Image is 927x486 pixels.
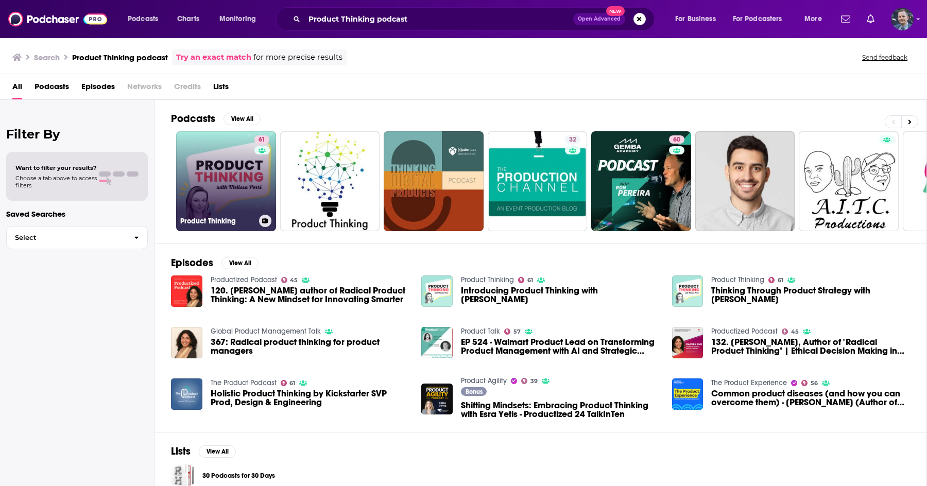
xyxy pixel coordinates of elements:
button: Open AdvancedNew [573,13,625,25]
span: Monitoring [219,12,256,26]
a: 39 [521,378,538,384]
span: 32 [569,135,576,145]
a: EP 524 - Walmart Product Lead on Transforming Product Management with AI and Strategic Thinking [461,338,660,355]
span: Bonus [466,389,483,395]
img: Shifting Mindsets: Embracing Product Thinking with Esra Yetis - Productized 24 TalkInTen [421,384,453,415]
img: User Profile [891,8,914,30]
button: open menu [726,11,797,27]
a: 30 Podcasts for 30 Days [202,470,275,481]
span: Common product diseases (and how you can overcome them) - [PERSON_NAME] (Author of 'Radical Produ... [711,389,910,407]
span: 45 [791,329,799,334]
a: 61 [254,135,269,144]
span: Charts [177,12,199,26]
button: Select [6,226,148,249]
span: 61 [778,278,783,283]
a: Product Thinking [711,275,764,284]
a: Episodes [81,78,115,99]
a: 56 [801,380,818,386]
span: 57 [513,329,521,334]
a: Show notifications dropdown [863,10,879,28]
a: 60 [669,135,684,144]
a: Charts [170,11,205,27]
span: Want to filter your results? [15,164,97,171]
a: The Product Podcast [211,378,277,387]
a: 32 [565,135,580,144]
button: open menu [121,11,171,27]
a: Productized Podcast [211,275,277,284]
img: EP 524 - Walmart Product Lead on Transforming Product Management with AI and Strategic Thinking [421,327,453,358]
span: Select [7,234,126,241]
h3: Product Thinking [180,217,255,225]
a: 61 [281,380,296,386]
span: Networks [127,78,162,99]
h3: Search [34,53,60,62]
div: Search podcasts, credits, & more... [286,7,664,31]
a: Podcasts [35,78,69,99]
span: New [606,6,625,16]
a: 32 [488,131,588,231]
h2: Podcasts [171,112,215,125]
a: Productized Podcast [711,327,778,336]
span: 132. [PERSON_NAME], Author of "Radical Product Thinking" | Ethical Decision Making in Product [711,338,910,355]
button: open menu [668,11,729,27]
img: Holistic Product Thinking by Kickstarter SVP Prod, Design & Engineering [171,378,202,410]
h2: Lists [171,445,191,458]
a: Show notifications dropdown [837,10,854,28]
a: ListsView All [171,445,236,458]
a: Global Product Management Talk [211,327,321,336]
h2: Filter By [6,127,148,142]
a: EpisodesView All [171,256,259,269]
img: Thinking Through Product Strategy with Barry O’Reilly [672,275,703,307]
h3: Product Thinking podcast [72,53,168,62]
a: 367: Radical product thinking for product managers [211,338,409,355]
a: Lists [213,78,229,99]
span: Thinking Through Product Strategy with [PERSON_NAME] [711,286,910,304]
span: More [804,12,822,26]
img: 132. Radhika Dutt, Author of "Radical Product Thinking" | Ethical Decision Making in Product [672,327,703,358]
button: View All [221,257,259,269]
span: 61 [527,278,533,283]
button: View All [224,113,261,125]
span: 39 [530,379,538,384]
img: Common product diseases (and how you can overcome them) - Radhika Dutt (Author of 'Radical Produc... [672,378,703,410]
a: 61 [518,277,533,283]
img: 367: Radical product thinking for product managers [171,327,202,358]
a: 45 [281,277,298,283]
a: 61 [768,277,783,283]
span: 45 [290,278,298,283]
a: PodcastsView All [171,112,261,125]
a: 45 [782,328,799,335]
a: The Product Experience [711,378,787,387]
span: 61 [289,381,295,386]
a: All [12,78,22,99]
button: open menu [212,11,269,27]
button: Show profile menu [891,8,914,30]
span: Open Advanced [578,16,621,22]
img: Podchaser - Follow, Share and Rate Podcasts [8,9,107,29]
span: for more precise results [253,51,342,63]
button: View All [199,445,236,458]
img: Introducing Product Thinking with Melissa Perri [421,275,453,307]
a: Product Talk [461,327,500,336]
a: 57 [504,328,521,335]
span: Logged in as jeppe.christensen [891,8,914,30]
a: Shifting Mindsets: Embracing Product Thinking with Esra Yetis - Productized 24 TalkInTen [461,401,660,419]
span: For Business [675,12,716,26]
input: Search podcasts, credits, & more... [304,11,573,27]
a: Thinking Through Product Strategy with Barry O’Reilly [711,286,910,304]
button: open menu [797,11,835,27]
a: Product Thinking [461,275,514,284]
span: 120. [PERSON_NAME] author of Radical Product Thinking: A New Mindset for Innovating Smarter [211,286,409,304]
